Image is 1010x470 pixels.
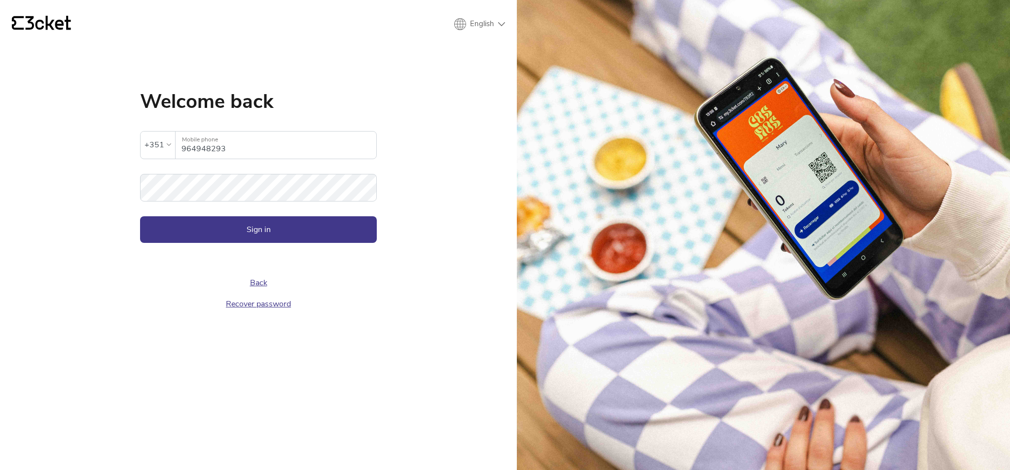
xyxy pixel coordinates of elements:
label: Mobile phone [176,132,376,148]
div: +351 [144,137,164,152]
g: {' '} [12,16,24,30]
a: Back [250,277,267,288]
a: {' '} [12,16,71,33]
button: Sign in [140,216,377,243]
h1: Welcome back [140,92,377,111]
a: Recover password [226,299,291,309]
input: Mobile phone [181,132,376,159]
label: Password [140,174,377,190]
